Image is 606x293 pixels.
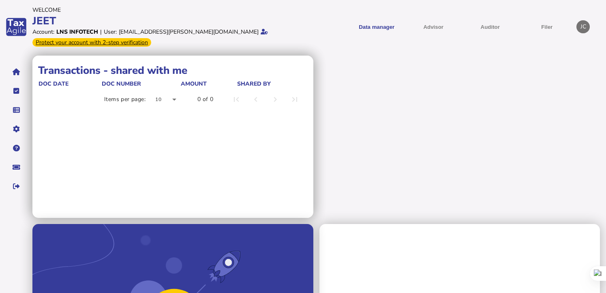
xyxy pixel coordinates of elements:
div: Profile settings [576,20,590,34]
div: Amount [181,80,207,88]
button: Raise a support ticket [8,159,25,176]
button: Auditor [465,17,516,37]
div: 0 of 0 [197,95,213,103]
h1: Transactions - shared with me [38,63,308,78]
div: LNS INFOTECH [56,28,98,36]
button: Tasks [8,82,25,99]
button: Shows a dropdown of VAT Advisor options [408,17,459,37]
div: | [100,28,102,36]
div: doc date [39,80,69,88]
menu: navigate products [304,17,572,37]
i: Email verified [261,29,268,34]
div: shared by [237,80,271,88]
div: Welcome [32,6,300,14]
div: Items per page: [104,95,146,103]
div: Amount [181,80,237,88]
div: doc number [102,80,180,88]
div: [EMAIL_ADDRESS][PERSON_NAME][DOMAIN_NAME] [119,28,259,36]
div: doc date [39,80,101,88]
div: JEET [32,14,300,28]
button: Home [8,63,25,80]
div: From Oct 1, 2025, 2-step verification will be required to login. Set it up now... [32,38,151,47]
button: Manage settings [8,121,25,138]
button: Data manager [8,101,25,118]
button: Help pages [8,140,25,157]
div: Account: [32,28,54,36]
div: doc number [102,80,141,88]
button: Sign out [8,178,25,195]
div: User: [104,28,117,36]
div: shared by [237,80,306,88]
button: Shows a dropdown of Data manager options [351,17,402,37]
button: Filer [521,17,572,37]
